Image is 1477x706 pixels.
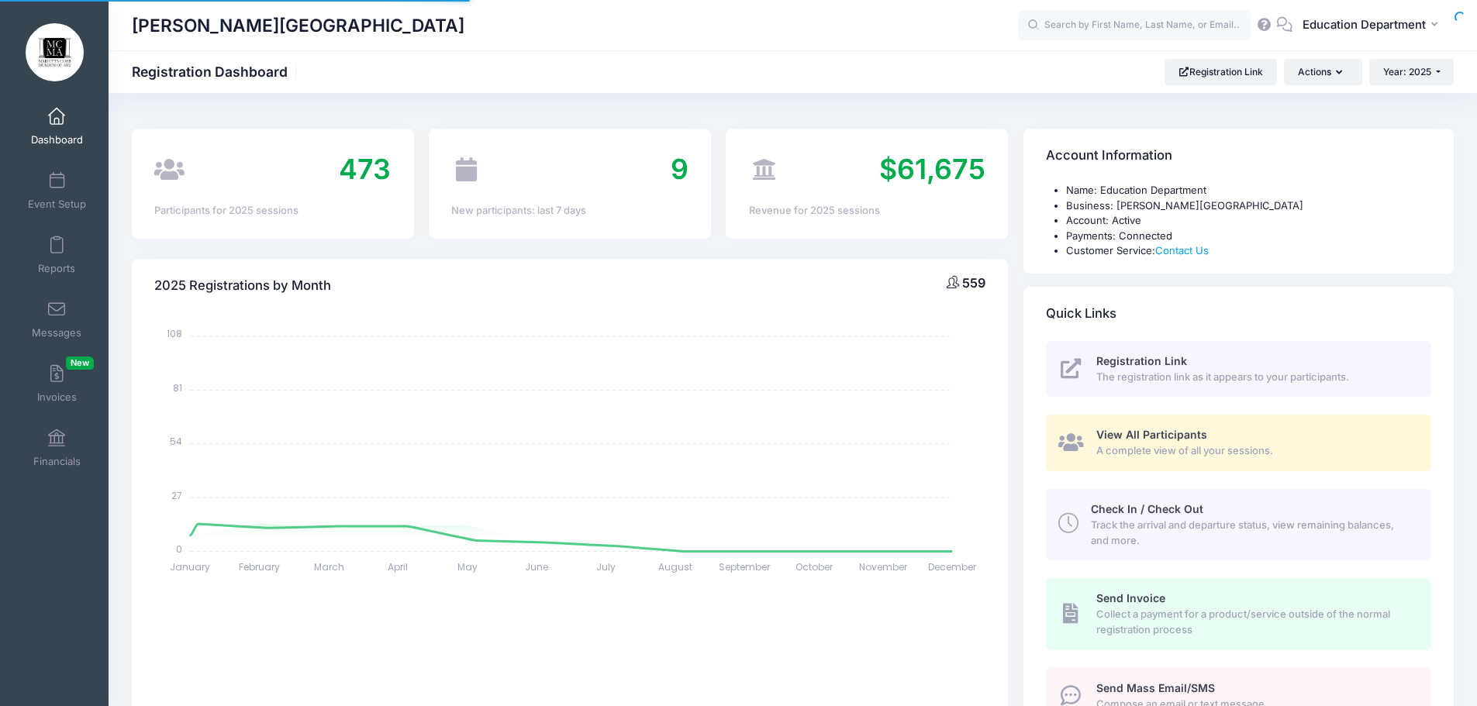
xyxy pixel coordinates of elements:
[239,560,280,573] tspan: February
[1046,291,1116,336] h4: Quick Links
[1046,134,1172,178] h4: Account Information
[1292,8,1454,43] button: Education Department
[177,542,183,556] tspan: 0
[1046,489,1431,560] a: Check In / Check Out Track the arrival and departure status, view remaining balances, and more.
[928,560,977,573] tspan: December
[1046,415,1431,471] a: View All Participants A complete view of all your sessions.
[20,99,94,153] a: Dashboard
[1096,591,1165,604] span: Send Invoice
[132,64,301,80] h1: Registration Dashboard
[1066,198,1431,214] li: Business: [PERSON_NAME][GEOGRAPHIC_DATA]
[1284,59,1361,85] button: Actions
[1096,443,1413,459] span: A complete view of all your sessions.
[32,326,81,339] span: Messages
[1091,518,1413,548] span: Track the arrival and departure status, view remaining balances, and more.
[1303,16,1426,33] span: Education Department
[314,560,344,573] tspan: March
[20,356,94,411] a: InvoicesNew
[1066,183,1431,198] li: Name: Education Department
[33,455,81,468] span: Financials
[1165,59,1277,85] a: Registration Link
[171,435,183,448] tspan: 54
[1046,578,1431,649] a: Send Invoice Collect a payment for a product/service outside of the normal registration process
[31,133,83,146] span: Dashboard
[525,560,548,573] tspan: June
[154,203,391,219] div: Participants for 2025 sessions
[1096,354,1187,367] span: Registration Link
[38,262,75,275] span: Reports
[451,203,688,219] div: New participants: last 7 days
[388,560,409,573] tspan: April
[1066,213,1431,229] li: Account: Active
[20,421,94,475] a: Financials
[749,203,985,219] div: Revenue for 2025 sessions
[154,263,331,308] h4: 2025 Registrations by Month
[1155,244,1209,257] a: Contact Us
[20,228,94,282] a: Reports
[174,381,183,394] tspan: 81
[1096,428,1207,441] span: View All Participants
[28,198,86,211] span: Event Setup
[1046,341,1431,398] a: Registration Link The registration link as it appears to your participants.
[1091,502,1203,515] span: Check In / Check Out
[1066,229,1431,244] li: Payments: Connected
[20,164,94,218] a: Event Setup
[37,391,77,404] span: Invoices
[671,152,688,186] span: 9
[859,560,908,573] tspan: November
[339,152,391,186] span: 473
[172,488,183,501] tspan: 27
[719,560,771,573] tspan: September
[457,560,478,573] tspan: May
[26,23,84,81] img: Marietta Cobb Museum of Art
[658,560,692,573] tspan: August
[66,356,94,370] span: New
[879,152,985,186] span: $61,675
[962,275,985,291] span: 559
[795,560,833,573] tspan: October
[167,327,183,340] tspan: 108
[1369,59,1454,85] button: Year: 2025
[132,8,464,43] h1: [PERSON_NAME][GEOGRAPHIC_DATA]
[596,560,616,573] tspan: July
[1096,681,1215,694] span: Send Mass Email/SMS
[171,560,211,573] tspan: January
[20,292,94,346] a: Messages
[1018,10,1251,41] input: Search by First Name, Last Name, or Email...
[1383,66,1431,77] span: Year: 2025
[1066,243,1431,259] li: Customer Service:
[1096,607,1413,637] span: Collect a payment for a product/service outside of the normal registration process
[1096,370,1413,385] span: The registration link as it appears to your participants.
